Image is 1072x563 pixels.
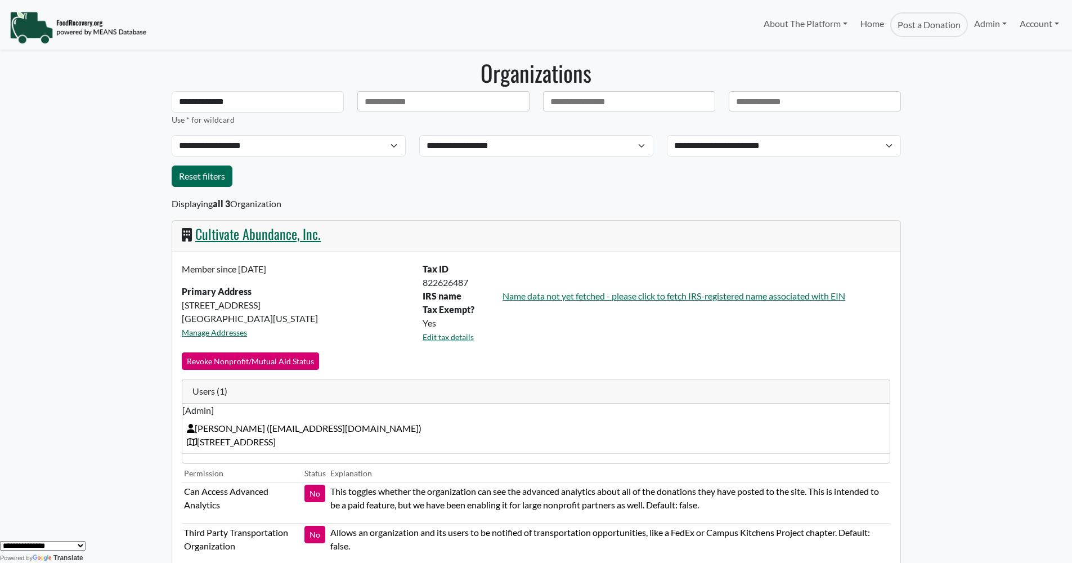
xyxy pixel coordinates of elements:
[503,291,845,301] a: Name data not yet fetched - please click to fetch IRS-registered name associated with EIN
[423,304,474,315] b: Tax Exempt?
[182,404,890,417] span: [Admin]
[423,291,461,301] strong: IRS name
[757,12,854,35] a: About The Platform
[330,468,372,478] small: Explanation
[330,526,888,553] p: Allows an organization and its users to be notified of transportation opportunities, like a FedEx...
[182,262,409,276] p: Member since [DATE]
[182,286,252,297] strong: Primary Address
[304,526,325,543] button: No
[182,379,890,404] div: Users (1)
[213,198,230,209] b: all 3
[416,276,897,289] div: 822626487
[330,485,888,512] p: This toggles whether the organization can see the advanced analytics about all of the donations t...
[172,115,235,124] small: Use * for wildcard
[182,352,319,370] button: Revoke Nonprofit/Mutual Aid Status
[182,482,302,524] td: Can Access Advanced Analytics
[968,12,1013,35] a: Admin
[890,12,968,37] a: Post a Donation
[10,11,146,44] img: NavigationLogo_FoodRecovery-91c16205cd0af1ed486a0f1a7774a6544ea792ac00100771e7dd3ec7c0e58e41.png
[854,12,890,37] a: Home
[304,468,326,478] small: Status
[33,554,83,562] a: Translate
[33,555,53,562] img: Google Translate
[172,166,232,187] a: Reset filters
[1013,12,1065,35] a: Account
[304,485,325,502] button: No
[182,417,890,454] td: [PERSON_NAME] ( [EMAIL_ADDRESS][DOMAIN_NAME] ) [STREET_ADDRESS]
[184,468,223,478] small: Permission
[175,262,416,352] div: [STREET_ADDRESS] [GEOGRAPHIC_DATA][US_STATE]
[423,332,474,342] a: Edit tax details
[182,328,247,337] a: Manage Addresses
[416,316,897,330] div: Yes
[195,224,321,244] a: Cultivate Abundance, Inc.
[172,59,901,86] h1: Organizations
[423,263,448,274] b: Tax ID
